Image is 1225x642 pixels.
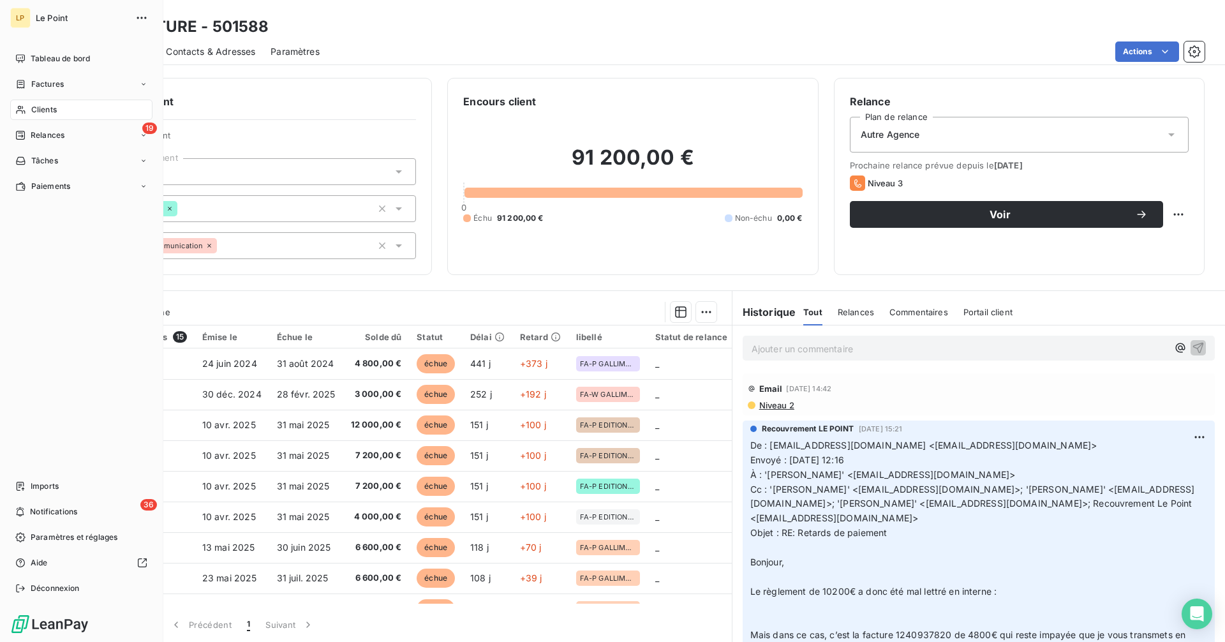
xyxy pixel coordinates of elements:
span: Objet : RE: Retards de paiement [750,527,887,538]
input: Ajouter une valeur [217,240,227,251]
span: échue [417,385,455,404]
span: FA-W GALLIMARD /OCULTURE [580,391,636,398]
div: Solde dû [351,332,402,342]
span: Clients [31,104,57,116]
span: _ [655,481,659,491]
span: Autre Agence [861,128,920,141]
span: 10 avr. 2025 [202,419,256,430]
input: Ajouter une valeur [177,203,188,214]
button: Actions [1115,41,1179,62]
span: Tout [803,307,822,317]
span: 28 févr. 2025 [277,389,336,399]
span: 4 800,00 € [351,357,402,370]
span: Prochaine relance prévue depuis le [850,160,1189,170]
span: De : [EMAIL_ADDRESS][DOMAIN_NAME] <[EMAIL_ADDRESS][DOMAIN_NAME]> [750,440,1097,451]
span: échue [417,354,455,373]
span: Non-échu [735,213,772,224]
span: échue [417,477,455,496]
span: Déconnexion [31,583,80,594]
div: Statut de relance [655,332,728,342]
span: 6 600,00 € [351,572,402,585]
span: _ [655,542,659,553]
span: FA-P GALLIMARD /OCULTURE [580,544,636,551]
h6: Informations client [77,94,416,109]
span: 4 000,00 € [351,511,402,523]
span: +100 j [520,450,546,461]
span: 91 200,00 € [497,213,544,224]
span: _ [655,419,659,430]
span: 15 [173,331,187,343]
div: Statut [417,332,455,342]
span: +373 j [520,358,547,369]
span: Tableau de bord [31,53,90,64]
a: Aide [10,553,152,573]
span: Cc : '[PERSON_NAME]' <[EMAIL_ADDRESS][DOMAIN_NAME]>; '[PERSON_NAME]' <[EMAIL_ADDRESS][DOMAIN_NAME... [750,484,1195,524]
img: Logo LeanPay [10,614,89,634]
span: 151 j [470,481,488,491]
span: Aide [31,557,48,569]
span: 31 juil. 2025 [277,572,329,583]
span: Voir [865,209,1135,220]
span: _ [655,358,659,369]
span: 0,00 € [777,213,803,224]
span: Contacts & Adresses [166,45,255,58]
span: 31 mai 2025 [277,481,330,491]
span: +100 j [520,419,546,430]
span: 31 mai 2025 [277,450,330,461]
span: 441 j [470,358,491,369]
span: 31 mai 2025 [277,511,330,522]
span: 30 juin 2025 [277,542,331,553]
span: 108 j [470,572,491,583]
span: échue [417,538,455,557]
span: +192 j [520,389,546,399]
h6: Encours client [463,94,536,109]
h6: Historique [732,304,796,320]
h2: 91 200,00 € [463,145,802,183]
span: FA-P EDITIONS DU SEUIL /OCULTURE [580,421,636,429]
span: Portail client [963,307,1013,317]
span: 3 000,00 € [351,388,402,401]
button: Suivant [258,611,322,638]
span: _ [655,450,659,461]
span: 36 [140,499,157,511]
span: [DATE] 14:42 [786,385,831,392]
span: Niveau 2 [758,400,794,410]
div: libellé [576,332,640,342]
span: 6 600,00 € [351,541,402,554]
span: Relances [31,130,64,141]
span: 6 600,00 € [351,602,402,615]
span: +39 j [520,603,542,614]
button: 1 [239,611,258,638]
span: Propriétés Client [103,130,416,148]
span: Bonjour, [750,556,784,567]
span: +39 j [520,572,542,583]
span: 13 mai 2025 [202,542,255,553]
span: +100 j [520,481,546,491]
h6: Relance [850,94,1189,109]
span: échue [417,507,455,526]
span: _ [655,572,659,583]
span: Commentaires [889,307,948,317]
span: 105 j [470,603,490,614]
div: LP [10,8,31,28]
span: 30 déc. 2024 [202,389,262,399]
span: Le Point [36,13,128,23]
span: 26 mai 2025 [202,603,257,614]
span: [DATE] 15:21 [859,425,903,433]
span: FA-P GALLIMARD /OCULTURE [580,574,636,582]
span: À : '[PERSON_NAME]' <[EMAIL_ADDRESS][DOMAIN_NAME]> [750,469,1016,480]
span: 19 [142,123,157,134]
div: Retard [520,332,561,342]
span: FA-P GALLIMARD JEUNESSE/OCULTURE [580,360,636,368]
span: [DATE] [994,160,1023,170]
span: Imports [31,481,59,492]
span: Paiements [31,181,70,192]
span: +100 j [520,511,546,522]
span: _ [655,511,659,522]
button: Précédent [162,611,239,638]
span: Notifications [30,506,77,518]
span: Tâches [31,155,58,167]
span: Le règlement de 10200€ a donc été mal lettré en interne : [750,586,997,597]
span: FA-P EDITIONS DU SEUIL /OCULTURE [580,452,636,459]
div: Émise le [202,332,262,342]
